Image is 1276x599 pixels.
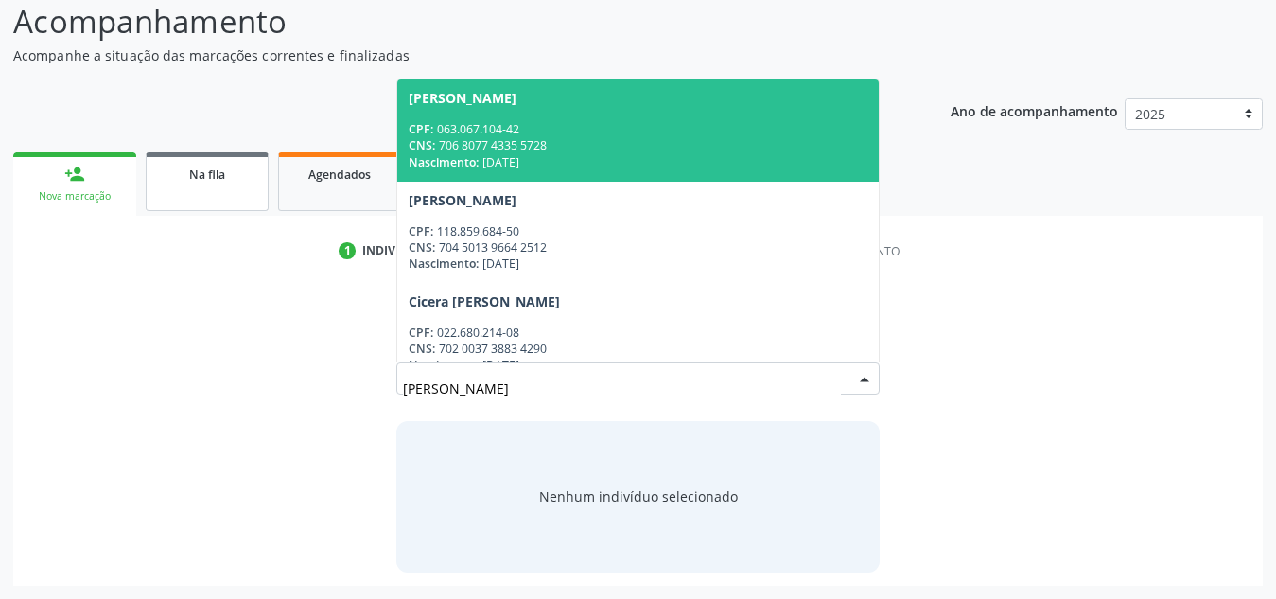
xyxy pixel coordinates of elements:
p: Acompanhe a situação das marcações correntes e finalizadas [13,45,888,65]
span: Agendados [308,167,371,183]
div: 118.859.684-50 [409,223,867,239]
div: [DATE] [409,358,867,374]
div: 1 [339,242,356,259]
span: CNS: [409,137,435,153]
span: Na fila [189,167,225,183]
div: [PERSON_NAME] [409,193,516,208]
span: CPF: [409,121,433,137]
div: person_add [64,164,85,185]
div: Indivíduo [362,242,426,259]
div: [PERSON_NAME] [409,91,516,106]
div: [DATE] [409,154,867,170]
div: 704 5013 9664 2512 [409,239,867,255]
div: Cicera [PERSON_NAME] [409,294,560,309]
span: Nascimento: [409,358,479,374]
div: [DATE] [409,255,867,272]
span: Nascimento: [409,255,479,272]
span: Nascimento: [409,154,479,170]
span: CPF: [409,223,433,239]
p: Ano de acompanhamento [951,98,1118,122]
input: Busque por nome, CNS ou CPF [403,369,841,407]
div: Nova marcação [26,189,123,203]
span: CPF: [409,325,433,341]
div: 022.680.214-08 [409,325,867,341]
div: 063.067.104-42 [409,121,867,137]
span: CNS: [409,239,435,255]
span: CNS: [409,341,435,357]
div: Nenhum indivíduo selecionado [539,486,738,506]
div: 706 8077 4335 5728 [409,137,867,153]
div: 702 0037 3883 4290 [409,341,867,357]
